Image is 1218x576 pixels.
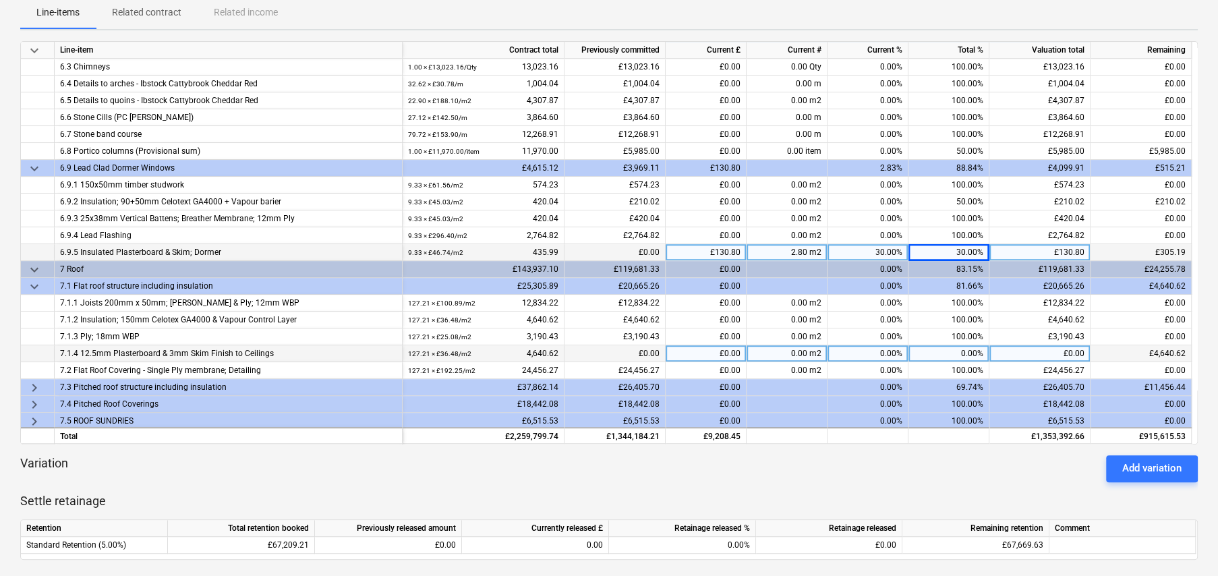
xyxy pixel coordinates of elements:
div: 0.00% [828,177,908,194]
div: 24,456.27 [408,362,558,379]
div: £1,004.04 [564,76,666,92]
div: 0.00% [828,413,908,430]
div: £4,099.91 [989,160,1091,177]
div: 6.9.4 Lead Flashing [60,227,397,243]
span: keyboard_arrow_right [26,413,42,430]
div: £4,307.87 [989,92,1091,109]
div: 100.00% [908,59,989,76]
div: 7.1 Flat roof structure including insulation [60,278,397,294]
div: £2,259,799.74 [403,427,564,444]
div: 0.00 m [747,76,828,92]
small: 127.21 × £36.48 / m2 [408,350,471,357]
div: Currently released £ [462,520,609,537]
div: 2.83% [828,160,908,177]
div: 7.3 Pitched roof structure including insulation [60,379,397,395]
div: 420.04 [408,210,558,227]
div: £0.00 [666,59,747,76]
div: 0.00% [828,109,908,126]
div: 100.00% [908,295,989,312]
div: £0.00 [666,396,747,413]
div: 6.9.3 25x38mm Vertical Battens; Breather Membrane; 12mm Ply [60,210,397,227]
div: 6.5 Details to quoins - Ibstock Cattybrook Cheddar Red [60,92,397,109]
div: £24,456.27 [564,362,666,379]
div: 0.00 m2 [747,92,828,109]
div: Previously committed [564,42,666,59]
small: 127.21 × £100.89 / m2 [408,299,475,307]
div: Valuation total [989,42,1091,59]
div: 0.00% [828,396,908,413]
div: £0.00 [666,379,747,396]
div: 1,004.04 [408,76,558,92]
div: £5,985.00 [989,143,1091,160]
div: £0.00 [666,210,747,227]
div: £20,665.26 [564,278,666,295]
div: 0.00 m2 [747,312,828,328]
div: £4,640.62 [564,312,666,328]
div: Total [55,427,403,444]
div: £0.00 [1091,59,1192,76]
div: £0.00 [666,92,747,109]
div: Comment [1049,520,1196,537]
div: £18,442.08 [403,396,564,413]
div: £0.00 [1091,362,1192,379]
div: £12,268.91 [564,126,666,143]
div: £5,985.00 [1091,143,1192,160]
div: £18,442.08 [989,396,1091,413]
div: £13,023.16 [564,59,666,76]
div: 100.00% [908,109,989,126]
div: Retention [21,520,168,537]
small: 127.21 × £25.08 / m2 [408,333,471,341]
div: 6.4 Details to arches - Ibstock Cattybrook Cheddar Red [60,76,397,92]
div: 0.00% [828,312,908,328]
div: 0.00% [828,59,908,76]
div: 12,834.22 [408,295,558,312]
div: £0.00 [1091,76,1192,92]
div: £5,985.00 [564,143,666,160]
div: 100.00% [908,126,989,143]
div: 4,640.62 [408,312,558,328]
div: £4,640.62 [1091,345,1192,362]
div: 0.00% [828,379,908,396]
div: £0.00 [1091,126,1192,143]
small: 79.72 × £153.90 / m [408,131,467,138]
div: 7.1.1 Joists 200mm x 50mm; Firrings & Ply; 12mm WBP [60,295,397,311]
div: 100.00% [908,92,989,109]
div: £0.00 [666,109,747,126]
div: 100.00% [908,210,989,227]
div: 7.5 ROOF SUNDRIES [60,413,397,429]
div: £24,456.27 [989,362,1091,379]
p: Related contract [112,5,181,20]
div: Current £ [666,42,747,59]
span: keyboard_arrow_down [26,42,42,59]
div: £915,615.53 [1091,427,1192,444]
div: £24,255.78 [1091,261,1192,278]
div: 7.1.4 12.5mm Plasterboard & 3mm Skim Finish to Ceilings [60,345,397,362]
div: £0.00 [1091,227,1192,244]
div: 0.00% [828,143,908,160]
div: £130.80 [666,160,747,177]
div: Retainage released % [609,520,756,537]
div: £0.00 [564,244,666,261]
div: Remaining retention [902,520,1049,537]
div: £20,665.26 [989,278,1091,295]
div: £6,515.53 [403,413,564,430]
div: £18,442.08 [564,396,666,413]
div: 420.04 [408,194,558,210]
div: £0.00 [1091,312,1192,328]
div: Standard Retention (5.00%) [21,537,168,554]
div: £0.00 [1091,413,1192,430]
div: £4,640.62 [1091,278,1192,295]
div: 2.80 m2 [747,244,828,261]
div: 6.6 Stone Cills (PC Sum) [60,109,397,125]
div: 0.00% [828,227,908,244]
div: £420.04 [989,210,1091,227]
div: 3,864.60 [408,109,558,126]
div: 0.00% [828,126,908,143]
div: 30.00% [908,244,989,261]
div: £0.00 [666,413,747,430]
div: 11,970.00 [408,143,558,160]
div: 100.00% [908,396,989,413]
small: 9.33 × £46.74 / m2 [408,249,463,256]
small: 32.62 × £30.78 / m [408,80,463,88]
small: 127.21 × £192.25 / m2 [408,367,475,374]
